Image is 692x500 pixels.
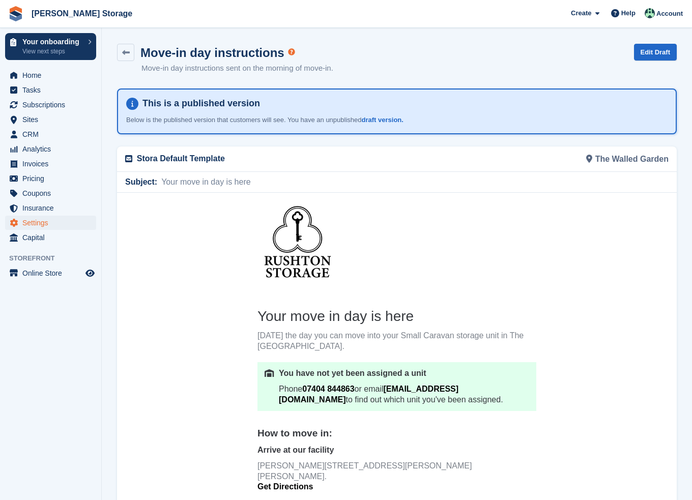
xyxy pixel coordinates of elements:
[397,146,675,171] div: The Walled Garden
[22,266,83,280] span: Online Store
[22,171,83,186] span: Pricing
[140,365,419,376] h6: Need help?
[5,157,96,171] a: menu
[362,116,403,124] a: draft version.
[84,267,96,279] a: Preview store
[5,201,96,215] a: menu
[5,127,96,141] a: menu
[5,98,96,112] a: menu
[125,176,157,188] span: Subject:
[571,8,591,18] span: Create
[141,63,333,74] p: Move-in day instructions sent on the morning of move-in.
[126,115,508,125] p: Below is the published version that customers will see. You have an unpublished
[287,47,296,56] div: Tooltip anchor
[162,192,341,211] a: [EMAIL_ADDRESS][DOMAIN_NAME]
[9,253,101,263] span: Storefront
[5,112,96,127] a: menu
[140,234,419,247] h5: How to move in:
[166,382,218,391] a: 07404 844863
[163,398,305,406] a: [EMAIL_ADDRESS][DOMAIN_NAME]
[140,114,419,133] h3: Your move in day is here
[656,9,683,19] span: Account
[22,98,83,112] span: Subscriptions
[140,381,419,392] p: Phone:
[22,216,83,230] span: Settings
[140,289,196,298] a: Get Directions
[645,8,655,18] img: Nicholas Pain
[634,44,677,61] a: Edit Draft
[22,127,83,141] span: CRM
[140,252,419,263] p: Arrive at our facility
[621,8,636,18] span: Help
[22,112,83,127] span: Sites
[5,216,96,230] a: menu
[8,6,23,21] img: stora-icon-8386f47178a22dfd0bd8f6a31ec36ba5ce8667c1dd55bd0f319d3a0aa187defe.svg
[162,175,412,186] p: You have not yet been assigned a unit
[5,230,96,245] a: menu
[140,138,419,159] p: [DATE] the day you can move into your Small Caravan storage unit in The [GEOGRAPHIC_DATA].
[22,38,83,45] p: Your onboarding
[5,83,96,97] a: menu
[140,397,419,408] p: Email:
[5,266,96,280] a: menu
[22,157,83,171] span: Invoices
[22,47,83,56] p: View next steps
[5,33,96,60] a: Your onboarding View next steps
[140,9,222,90] img: Rushton Storage Logo
[27,5,136,22] a: [PERSON_NAME] Storage
[22,201,83,215] span: Insurance
[140,308,419,318] p: Enjoy your stay!
[5,68,96,82] a: menu
[5,171,96,186] a: menu
[137,153,391,165] p: Stora Default Template
[140,46,284,60] h1: Move-in day instructions
[5,186,96,200] a: menu
[138,98,668,109] h4: This is a published version
[22,83,83,97] span: Tasks
[22,142,83,156] span: Analytics
[5,142,96,156] a: menu
[22,230,83,245] span: Capital
[22,68,83,82] span: Home
[157,176,251,188] span: Your move in day is here
[22,186,83,200] span: Coupons
[148,177,157,184] img: unit-icon-4d0f24e8a8d05ce1744990f234e9874851be716344c385a2e4b7f33b222dedbf.png
[162,191,412,213] p: Phone or email to find out which unit you've been assigned.
[140,268,419,289] div: [PERSON_NAME][STREET_ADDRESS][PERSON_NAME][PERSON_NAME].
[185,192,237,200] a: 07404 844863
